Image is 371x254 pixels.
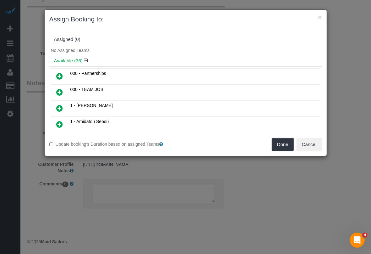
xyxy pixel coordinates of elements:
div: Assigned (0) [54,37,317,42]
h4: Available (36) [54,58,317,64]
input: Update booking's Duration based on assigned Teams [49,142,53,146]
button: × [318,14,322,20]
span: 4 [363,233,368,238]
iframe: Intercom live chat [350,233,365,248]
button: Cancel [297,138,322,151]
label: Update booking's Duration based on assigned Teams [49,141,181,147]
span: 1 - [PERSON_NAME] [70,103,113,108]
span: 000 - Partnerships [70,71,106,76]
span: 1 - Amidatou Sebou [70,119,109,124]
span: No Assigned Teams [51,48,90,53]
h3: Assign Booking to: [49,14,322,24]
span: 000 - TEAM JOB [70,87,104,92]
button: Done [272,138,294,151]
